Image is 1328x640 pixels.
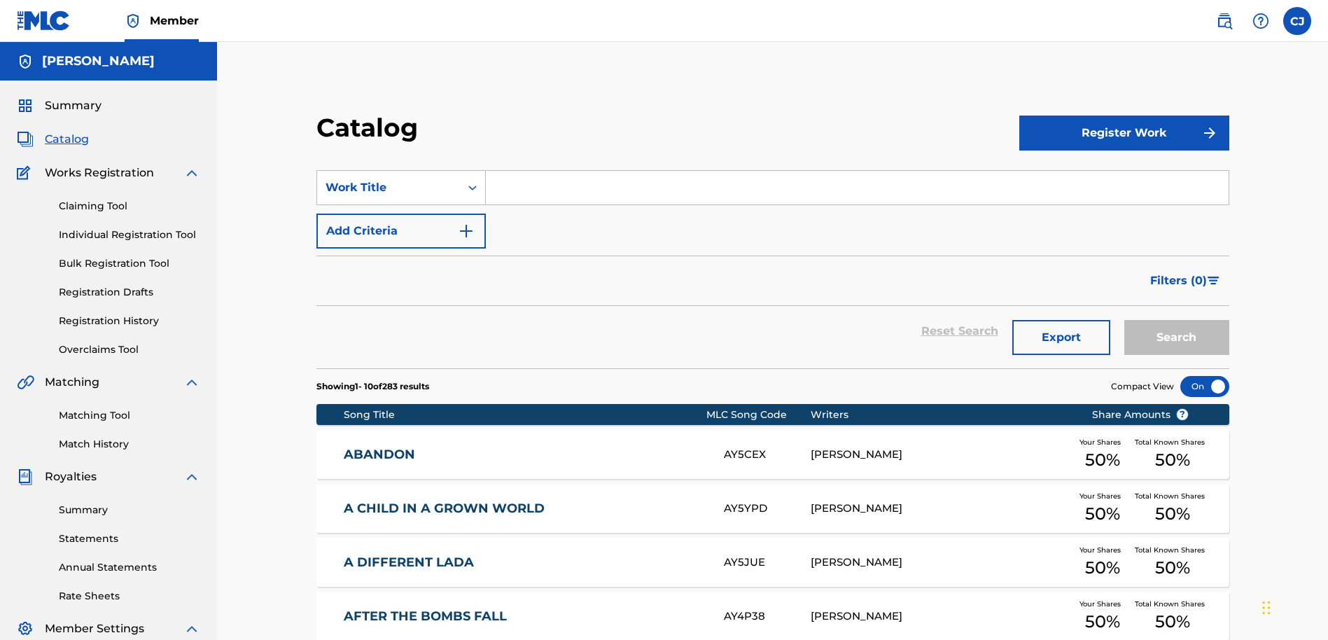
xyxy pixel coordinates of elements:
img: Accounts [17,53,34,70]
img: help [1252,13,1269,29]
h2: Catalog [316,112,425,144]
img: search [1216,13,1233,29]
span: Share Amounts [1092,408,1189,422]
div: User Menu [1283,7,1311,35]
div: AY4P38 [724,608,811,625]
a: Overclaims Tool [59,342,200,357]
a: SummarySummary [17,97,102,114]
div: Help [1247,7,1275,35]
a: Annual Statements [59,560,200,575]
button: Register Work [1019,116,1229,151]
span: Filters ( 0 ) [1150,272,1207,289]
img: Top Rightsholder [125,13,141,29]
a: Bulk Registration Tool [59,256,200,271]
form: Search Form [316,170,1229,368]
span: 50 % [1085,447,1120,473]
a: Claiming Tool [59,199,200,214]
a: Rate Sheets [59,589,200,604]
a: Match History [59,437,200,452]
div: Drag [1262,587,1271,629]
span: Catalog [45,131,89,148]
button: Export [1012,320,1110,355]
span: 50 % [1085,501,1120,527]
img: expand [183,165,200,181]
span: Your Shares [1079,545,1126,555]
span: 50 % [1085,555,1120,580]
img: Catalog [17,131,34,148]
img: Summary [17,97,34,114]
img: filter [1208,277,1219,285]
a: Summary [59,503,200,517]
img: MLC Logo [17,11,71,31]
span: Member Settings [45,620,144,637]
div: Work Title [326,179,452,196]
a: A CHILD IN A GROWN WORLD [344,501,705,517]
p: Showing 1 - 10 of 283 results [316,380,429,393]
h5: Bert Jerred [42,53,155,69]
img: f7272a7cc735f4ea7f67.svg [1201,125,1218,141]
div: [PERSON_NAME] [811,608,1071,625]
span: 50 % [1085,609,1120,634]
img: expand [183,374,200,391]
div: [PERSON_NAME] [811,555,1071,571]
div: Song Title [344,408,707,422]
a: Registration History [59,314,200,328]
div: [PERSON_NAME] [811,447,1071,463]
span: ? [1177,409,1188,420]
span: Member [150,13,199,29]
span: Your Shares [1079,599,1126,609]
div: AY5YPD [724,501,811,517]
span: 50 % [1155,555,1190,580]
a: ABANDON [344,447,705,463]
iframe: Chat Widget [1258,573,1328,640]
div: [PERSON_NAME] [811,501,1071,517]
img: expand [183,620,200,637]
a: AFTER THE BOMBS FALL [344,608,705,625]
a: Matching Tool [59,408,200,423]
div: Writers [811,408,1071,422]
img: Works Registration [17,165,35,181]
span: Works Registration [45,165,154,181]
button: Add Criteria [316,214,486,249]
span: Total Known Shares [1135,437,1210,447]
button: Filters (0) [1142,263,1229,298]
span: Total Known Shares [1135,491,1210,501]
span: Total Known Shares [1135,545,1210,555]
div: AY5CEX [724,447,811,463]
a: Registration Drafts [59,285,200,300]
img: 9d2ae6d4665cec9f34b9.svg [458,223,475,239]
span: Summary [45,97,102,114]
span: 50 % [1155,609,1190,634]
span: Your Shares [1079,437,1126,447]
img: Member Settings [17,620,34,637]
img: Matching [17,374,34,391]
a: CatalogCatalog [17,131,89,148]
span: 50 % [1155,447,1190,473]
span: 50 % [1155,501,1190,527]
a: Public Search [1210,7,1238,35]
span: Your Shares [1079,491,1126,501]
span: Matching [45,374,99,391]
span: Compact View [1111,380,1174,393]
a: A DIFFERENT LADA [344,555,705,571]
a: Individual Registration Tool [59,228,200,242]
span: Royalties [45,468,97,485]
iframe: Resource Center [1289,416,1328,536]
div: AY5JUE [724,555,811,571]
span: Total Known Shares [1135,599,1210,609]
div: MLC Song Code [706,408,811,422]
a: Statements [59,531,200,546]
img: Royalties [17,468,34,485]
img: expand [183,468,200,485]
